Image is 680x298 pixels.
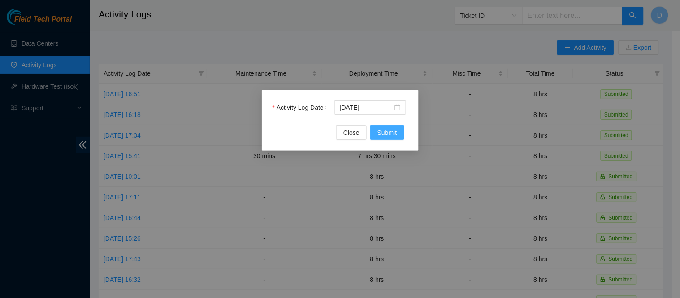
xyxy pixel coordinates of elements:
span: Close [343,128,359,138]
span: Submit [377,128,397,138]
label: Activity Log Date [273,100,330,115]
button: Submit [370,125,404,140]
input: Activity Log Date [340,103,393,112]
button: Close [336,125,367,140]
